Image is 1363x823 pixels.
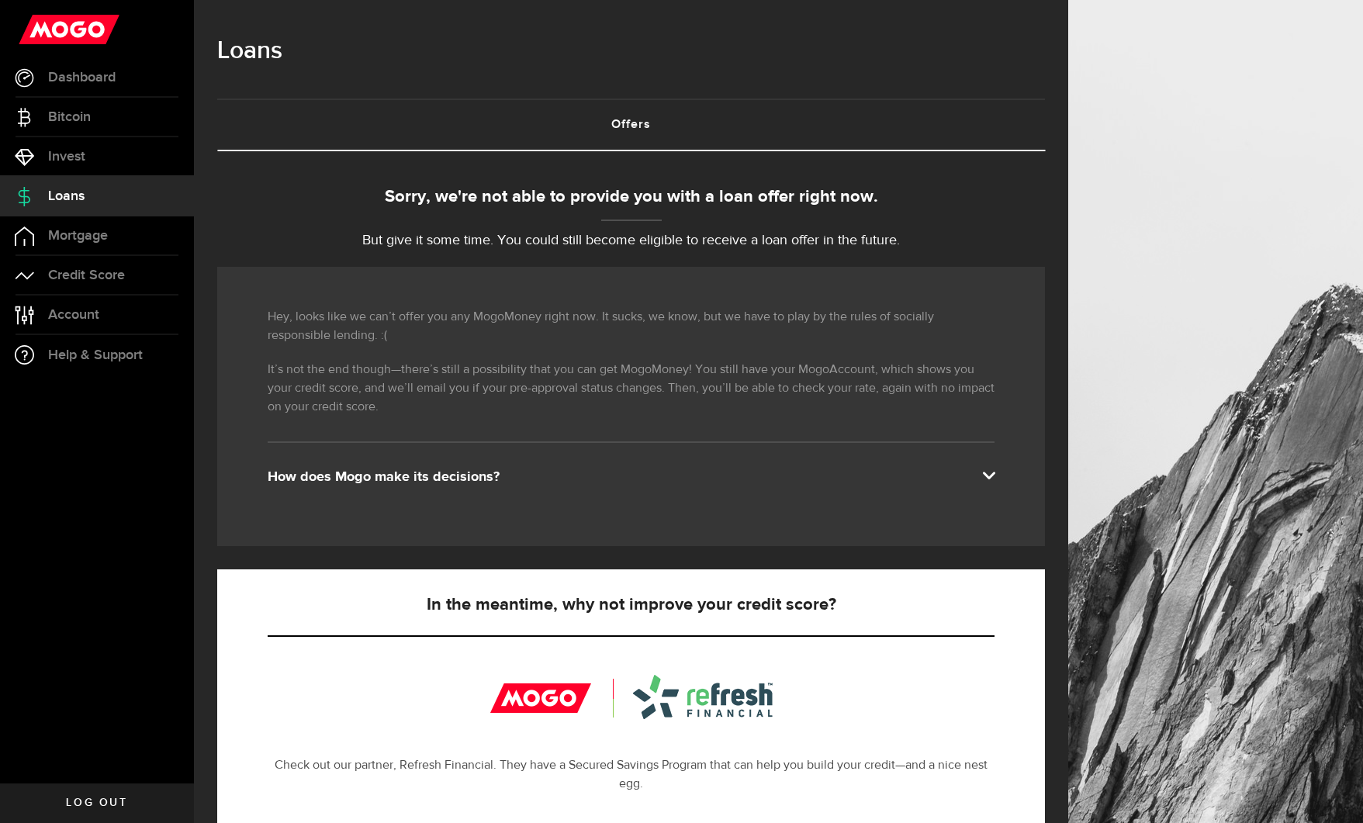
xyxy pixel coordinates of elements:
[48,268,125,282] span: Credit Score
[268,756,995,794] p: Check out our partner, Refresh Financial. They have a Secured Savings Program that can help you b...
[217,31,1045,71] h1: Loans
[1298,758,1363,823] iframe: LiveChat chat widget
[217,230,1045,251] p: But give it some time. You could still become eligible to receive a loan offer in the future.
[48,110,91,124] span: Bitcoin
[217,100,1045,150] a: Offers
[48,71,116,85] span: Dashboard
[48,348,143,362] span: Help & Support
[217,185,1045,210] div: Sorry, we're not able to provide you with a loan offer right now.
[268,361,995,417] p: It’s not the end though—there’s still a possibility that you can get MogoMoney! You still have yo...
[48,229,108,243] span: Mortgage
[48,189,85,203] span: Loans
[268,468,995,486] div: How does Mogo make its decisions?
[268,596,995,614] h5: In the meantime, why not improve your credit score?
[48,308,99,322] span: Account
[48,150,85,164] span: Invest
[217,99,1045,151] ul: Tabs Navigation
[268,308,995,345] p: Hey, looks like we can’t offer you any MogoMoney right now. It sucks, we know, but we have to pla...
[66,797,127,808] span: Log out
